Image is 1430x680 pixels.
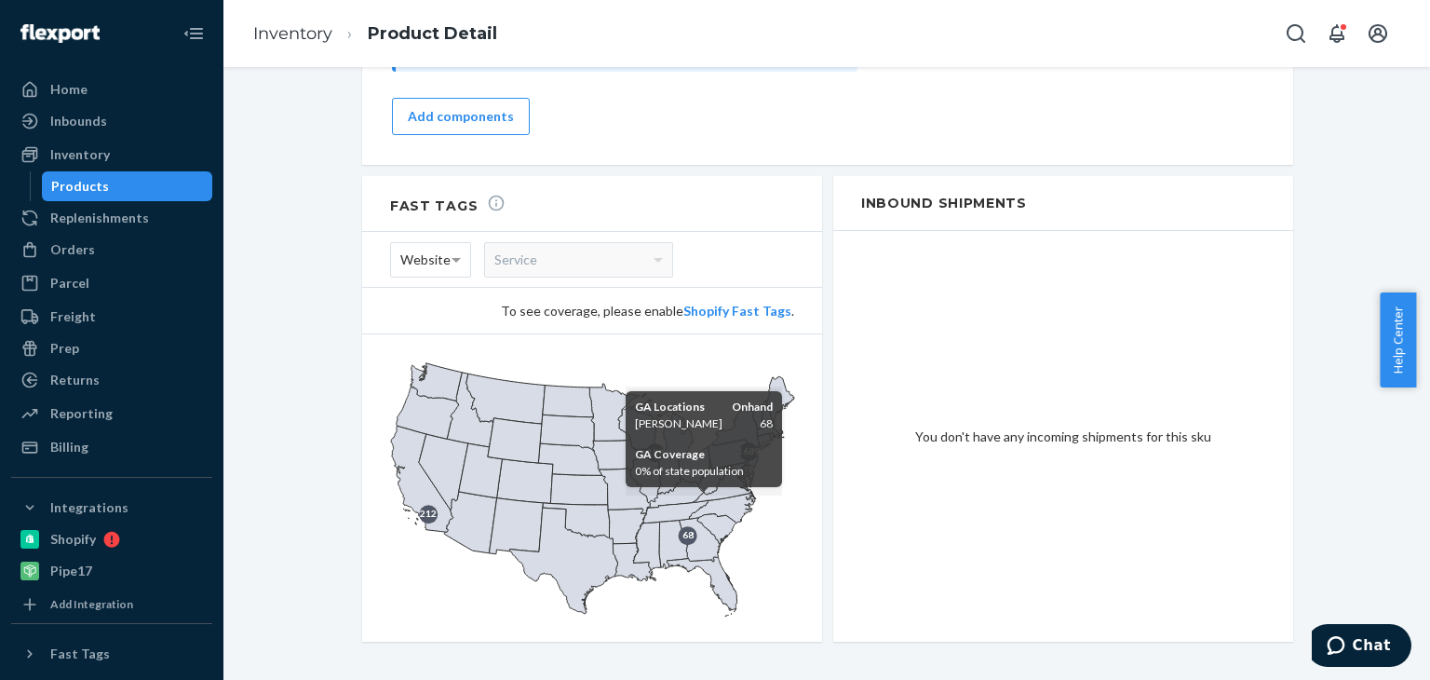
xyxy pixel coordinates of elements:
[1359,15,1396,52] button: Open account menu
[1318,15,1356,52] button: Open notifications
[50,339,79,358] div: Prep
[683,303,791,319] a: Shopify Fast Tags
[390,302,794,320] div: To see coverage, please enable .
[50,404,113,423] div: Reporting
[11,639,212,669] button: Fast Tags
[50,438,88,456] div: Billing
[50,209,149,227] div: Replenishments
[11,268,212,298] a: Parcel
[11,333,212,363] a: Prep
[50,240,95,259] div: Orders
[11,493,212,523] button: Integrations
[400,244,451,276] span: Website
[238,7,512,61] ol: breadcrumbs
[175,15,212,52] button: Close Navigation
[50,562,92,580] div: Pipe17
[11,106,212,136] a: Inbounds
[50,530,96,549] div: Shopify
[50,371,100,389] div: Returns
[50,274,89,292] div: Parcel
[11,365,212,395] a: Returns
[11,302,212,332] a: Freight
[11,75,212,104] a: Home
[368,23,497,44] a: Product Detail
[635,415,722,432] td: [PERSON_NAME]
[11,203,212,233] a: Replenishments
[833,231,1293,642] div: You don't have any incoming shipments for this sku
[51,177,109,196] div: Products
[42,171,213,201] a: Products
[485,243,672,277] div: Service
[11,235,212,265] a: Orders
[1277,15,1315,52] button: Open Search Box
[50,112,107,130] div: Inbounds
[11,556,212,586] a: Pipe17
[635,399,722,415] th: GA Locations
[392,98,530,135] button: Add components
[253,23,332,44] a: Inventory
[11,593,212,616] a: Add Integration
[1380,292,1416,388] button: Help Center
[50,596,133,612] div: Add Integration
[50,145,110,164] div: Inventory
[635,463,773,480] td: 0% of state population
[50,498,128,517] div: Integrations
[722,415,773,432] td: 68
[635,446,773,463] th: GA Coverage
[1312,624,1411,671] iframe: Opens a widget where you can chat to one of our agents
[11,399,212,428] a: Reporting
[50,80,88,99] div: Home
[11,524,212,554] a: Shopify
[833,176,1293,231] h2: Inbound Shipments
[390,194,506,214] h2: Fast Tags
[722,399,773,415] th: Onhand
[11,432,212,462] a: Billing
[20,24,100,43] img: Flexport logo
[11,140,212,170] a: Inventory
[50,645,110,663] div: Fast Tags
[50,307,96,326] div: Freight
